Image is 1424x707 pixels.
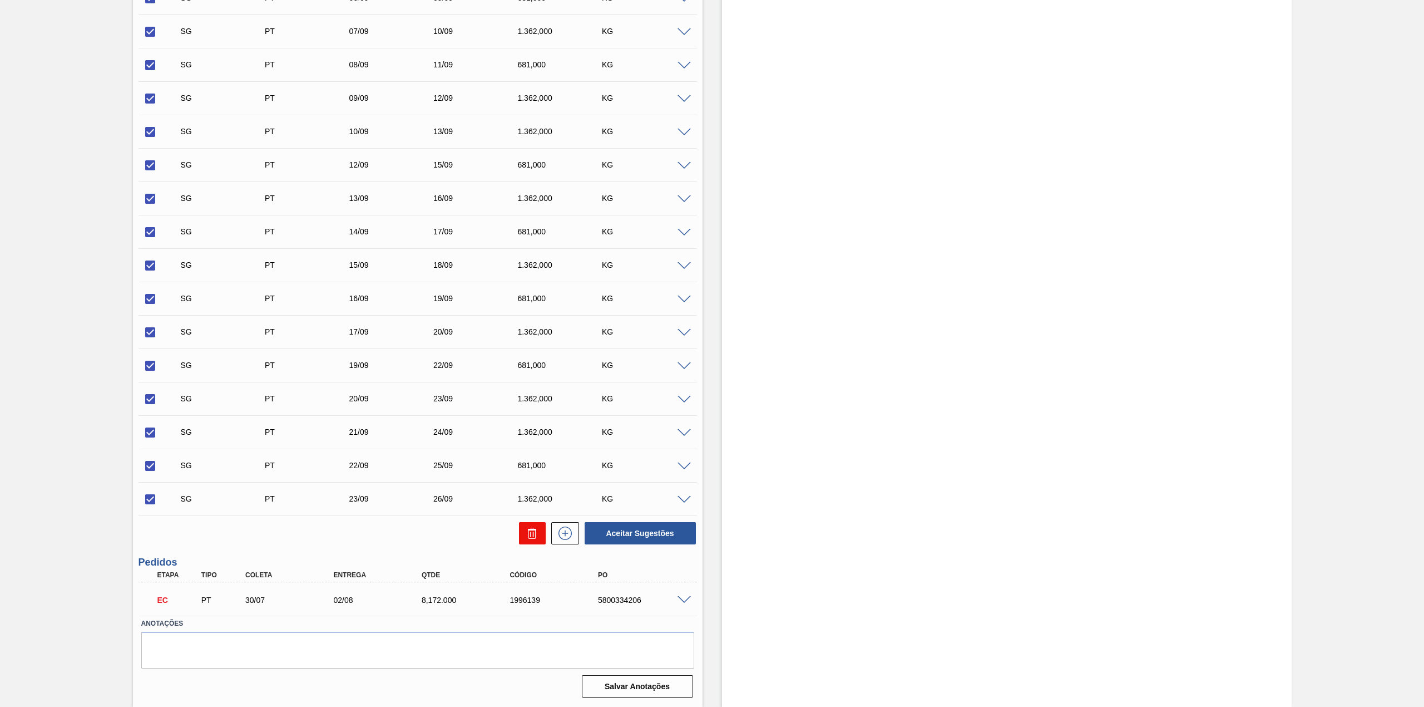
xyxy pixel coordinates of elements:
div: Pedido de Transferência [262,194,358,203]
div: 12/09/2025 [431,94,527,102]
div: Pedido de Transferência [262,294,358,303]
div: KG [599,194,695,203]
div: 09/09/2025 [346,94,442,102]
div: Pedido de Transferência [262,60,358,69]
div: 1.362,000 [515,494,611,503]
div: 1.362,000 [515,194,611,203]
div: 10/09/2025 [346,127,442,136]
div: 07/09/2025 [346,27,442,36]
div: Pedido de Transferência [262,127,358,136]
div: Sugestão Criada [178,494,274,503]
div: Pedido de Transferência [262,94,358,102]
div: Pedido de Transferência [262,428,358,436]
div: Sugestão Criada [178,60,274,69]
div: 14/09/2025 [346,227,442,236]
div: Coleta [243,571,343,579]
div: 25/09/2025 [431,461,527,470]
div: 24/09/2025 [431,428,527,436]
div: 1996139 [507,596,607,605]
div: 19/09/2025 [346,361,442,370]
div: Pedido de Transferência [262,160,358,169]
div: Sugestão Criada [178,294,274,303]
div: Excluir Sugestões [513,522,546,544]
h3: Pedidos [139,557,697,568]
div: Sugestão Criada [178,361,274,370]
div: KG [599,494,695,503]
div: 15/09/2025 [431,160,527,169]
div: Sugestão Criada [178,127,274,136]
div: KG [599,461,695,470]
div: 15/09/2025 [346,261,442,269]
div: 11/09/2025 [431,60,527,69]
div: KG [599,361,695,370]
div: PO [595,571,696,579]
div: Sugestão Criada [178,428,274,436]
div: Pedido de Transferência [262,394,358,403]
div: 5800334206 [595,596,696,605]
div: KG [599,227,695,236]
div: 1.362,000 [515,127,611,136]
div: 1.362,000 [515,27,611,36]
div: KG [599,160,695,169]
div: Pedido de Transferência [199,596,246,605]
div: Em Cancelamento [155,588,202,612]
div: KG [599,394,695,403]
div: KG [599,60,695,69]
div: 681,000 [515,227,611,236]
div: 19/09/2025 [431,294,527,303]
label: Anotações [141,616,694,632]
div: 1.362,000 [515,428,611,436]
div: 23/09/2025 [431,394,527,403]
div: Sugestão Criada [178,27,274,36]
div: 681,000 [515,160,611,169]
div: 16/09/2025 [431,194,527,203]
div: KG [599,428,695,436]
div: KG [599,127,695,136]
div: Pedido de Transferência [262,27,358,36]
div: 681,000 [515,294,611,303]
button: Salvar Anotações [582,675,693,698]
div: KG [599,94,695,102]
div: 10/09/2025 [431,27,527,36]
div: KG [599,27,695,36]
div: 1.362,000 [515,327,611,336]
div: 17/09/2025 [431,227,527,236]
div: Sugestão Criada [178,227,274,236]
div: Tipo [199,571,246,579]
div: 22/09/2025 [431,361,527,370]
div: Sugestão Criada [178,194,274,203]
div: 681,000 [515,60,611,69]
div: 1.362,000 [515,394,611,403]
div: Sugestão Criada [178,461,274,470]
div: 8,172.000 [419,596,520,605]
button: Aceitar Sugestões [585,522,696,544]
div: 13/09/2025 [431,127,527,136]
div: 23/09/2025 [346,494,442,503]
div: Pedido de Transferência [262,361,358,370]
div: 18/09/2025 [431,261,527,269]
div: Nova sugestão [546,522,579,544]
div: Aceitar Sugestões [579,521,697,546]
div: 22/09/2025 [346,461,442,470]
div: KG [599,327,695,336]
div: 13/09/2025 [346,194,442,203]
p: EC [157,596,200,605]
div: Pedido de Transferência [262,261,358,269]
div: Pedido de Transferência [262,461,358,470]
div: 21/09/2025 [346,428,442,436]
div: 02/08/2025 [330,596,431,605]
div: 16/09/2025 [346,294,442,303]
div: 681,000 [515,461,611,470]
div: Código [507,571,607,579]
div: 30/07/2025 [243,596,343,605]
div: 17/09/2025 [346,327,442,336]
div: Sugestão Criada [178,394,274,403]
div: Sugestão Criada [178,327,274,336]
div: Qtde [419,571,520,579]
div: Sugestão Criada [178,261,274,269]
div: Sugestão Criada [178,94,274,102]
div: KG [599,294,695,303]
div: Etapa [155,571,202,579]
div: Pedido de Transferência [262,494,358,503]
div: 08/09/2025 [346,60,442,69]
